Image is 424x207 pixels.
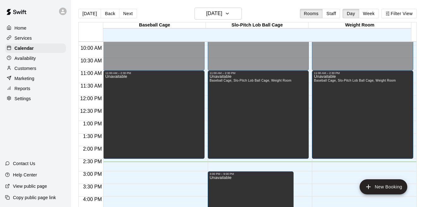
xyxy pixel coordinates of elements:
[194,8,242,20] button: [DATE]
[15,55,36,61] p: Availability
[15,65,36,72] p: Customers
[208,71,309,159] div: 11:00 AM – 2:30 PM: Unavailable
[15,95,31,102] p: Settings
[81,121,104,126] span: 1:00 PM
[119,9,137,18] button: Next
[81,171,104,177] span: 3:00 PM
[210,72,307,75] div: 11:00 AM – 2:30 PM
[5,64,66,73] a: Customers
[78,9,101,18] button: [DATE]
[81,146,104,152] span: 2:00 PM
[381,9,417,18] button: Filter View
[308,22,411,28] div: Weight Room
[81,197,104,202] span: 4:00 PM
[15,75,34,82] p: Marketing
[210,79,291,82] span: Baseball Cage, Slo-Pitch Lob Ball Cage, Weight Room
[15,45,34,51] p: Calendar
[300,9,323,18] button: Rooms
[5,33,66,43] a: Services
[314,79,396,82] span: Baseball Cage, Slo-Pitch Lob Ball Cage, Weight Room
[15,25,27,31] p: Home
[312,71,413,159] div: 11:00 AM – 2:30 PM: Unavailable
[79,45,104,51] span: 10:00 AM
[322,9,340,18] button: Staff
[81,159,104,164] span: 2:30 PM
[210,172,292,175] div: 3:00 PM – 9:00 PM
[343,9,359,18] button: Day
[101,9,119,18] button: Back
[314,72,411,75] div: 11:00 AM – 2:30 PM
[81,184,104,189] span: 3:30 PM
[79,58,104,63] span: 10:30 AM
[79,96,103,101] span: 12:00 PM
[206,22,308,28] div: Slo-Pitch Lob Ball Cage
[13,183,47,189] p: View public page
[13,160,35,167] p: Contact Us
[13,194,56,201] p: Copy public page link
[15,85,30,92] p: Reports
[15,35,32,41] p: Services
[79,108,103,114] span: 12:30 PM
[360,179,407,194] button: add
[206,9,222,18] h6: [DATE]
[13,172,37,178] p: Help Center
[81,134,104,139] span: 1:30 PM
[5,84,66,93] a: Reports
[5,43,66,53] a: Calendar
[103,22,206,28] div: Baseball Cage
[5,54,66,63] a: Availability
[5,94,66,103] a: Settings
[5,74,66,83] a: Marketing
[79,83,104,89] span: 11:30 AM
[79,71,104,76] span: 11:00 AM
[103,71,205,159] div: 11:00 AM – 2:30 PM: Unavailable
[5,23,66,33] a: Home
[359,9,379,18] button: Week
[105,72,203,75] div: 11:00 AM – 2:30 PM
